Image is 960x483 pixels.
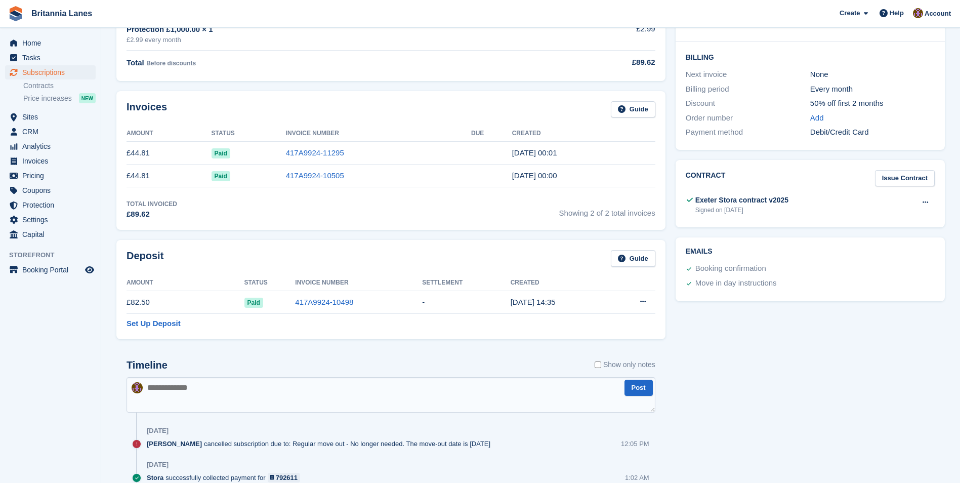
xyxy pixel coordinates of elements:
[5,183,96,197] a: menu
[22,227,83,241] span: Capital
[686,170,726,187] h2: Contract
[147,439,202,449] span: [PERSON_NAME]
[890,8,904,18] span: Help
[127,291,244,314] td: £82.50
[9,250,101,260] span: Storefront
[840,8,860,18] span: Create
[295,275,422,291] th: Invoice Number
[875,170,935,187] a: Issue Contract
[286,148,344,157] a: 417A9924-11295
[695,277,777,290] div: Move in day instructions
[212,126,286,142] th: Status
[625,473,649,482] div: 1:02 AM
[22,154,83,168] span: Invoices
[146,60,196,67] span: Before discounts
[686,248,935,256] h2: Emails
[244,298,263,308] span: Paid
[84,264,96,276] a: Preview store
[22,198,83,212] span: Protection
[244,275,296,291] th: Status
[695,195,788,206] div: Exeter Stora contract v2025
[147,473,305,482] div: successfully collected payment for
[913,8,923,18] img: Andy Collier
[147,427,169,435] div: [DATE]
[5,139,96,153] a: menu
[127,250,163,267] h2: Deposit
[276,473,298,482] div: 792611
[512,126,655,142] th: Created
[127,359,168,371] h2: Timeline
[147,439,495,449] div: cancelled subscription due to: Regular move out - No longer needed. The move-out date is [DATE]
[686,98,810,109] div: Discount
[559,199,655,220] span: Showing 2 of 2 total invoices
[611,101,655,118] a: Guide
[295,298,353,306] a: 417A9924-10498
[212,148,230,158] span: Paid
[686,112,810,124] div: Order number
[611,250,655,267] a: Guide
[686,127,810,138] div: Payment method
[147,473,163,482] span: Stora
[22,263,83,277] span: Booking Portal
[5,227,96,241] a: menu
[127,318,181,330] a: Set Up Deposit
[22,183,83,197] span: Coupons
[147,461,169,469] div: [DATE]
[127,101,167,118] h2: Invoices
[686,52,935,62] h2: Billing
[22,125,83,139] span: CRM
[5,110,96,124] a: menu
[5,213,96,227] a: menu
[22,65,83,79] span: Subscriptions
[5,263,96,277] a: menu
[8,6,23,21] img: stora-icon-8386f47178a22dfd0bd8f6a31ec36ba5ce8667c1dd55bd0f319d3a0aa187defe.svg
[5,169,96,183] a: menu
[686,84,810,95] div: Billing period
[5,65,96,79] a: menu
[810,127,935,138] div: Debit/Credit Card
[127,142,212,165] td: £44.81
[5,36,96,50] a: menu
[595,359,655,370] label: Show only notes
[422,275,510,291] th: Settlement
[624,380,653,396] button: Post
[422,291,510,314] td: -
[511,275,609,291] th: Created
[810,112,824,124] a: Add
[686,69,810,80] div: Next invoice
[22,213,83,227] span: Settings
[79,93,96,103] div: NEW
[132,382,143,393] img: Andy Collier
[212,171,230,181] span: Paid
[127,35,548,45] div: £2.99 every month
[127,58,144,67] span: Total
[511,298,556,306] time: 2025-08-01 13:35:18 UTC
[127,275,244,291] th: Amount
[5,154,96,168] a: menu
[512,171,557,180] time: 2025-08-01 23:00:27 UTC
[810,84,935,95] div: Every month
[127,209,177,220] div: £89.62
[548,18,655,51] td: £2.99
[512,148,557,157] time: 2025-09-01 23:01:10 UTC
[286,126,471,142] th: Invoice Number
[5,198,96,212] a: menu
[22,51,83,65] span: Tasks
[695,263,766,275] div: Booking confirmation
[127,126,212,142] th: Amount
[127,24,548,35] div: Protection £1,000.00 × 1
[810,98,935,109] div: 50% off first 2 months
[22,36,83,50] span: Home
[810,69,935,80] div: None
[22,169,83,183] span: Pricing
[471,126,512,142] th: Due
[22,110,83,124] span: Sites
[5,125,96,139] a: menu
[548,57,655,68] div: £89.62
[127,165,212,187] td: £44.81
[27,5,96,22] a: Britannia Lanes
[695,206,788,215] div: Signed on [DATE]
[925,9,951,19] span: Account
[22,139,83,153] span: Analytics
[621,439,649,449] div: 12:05 PM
